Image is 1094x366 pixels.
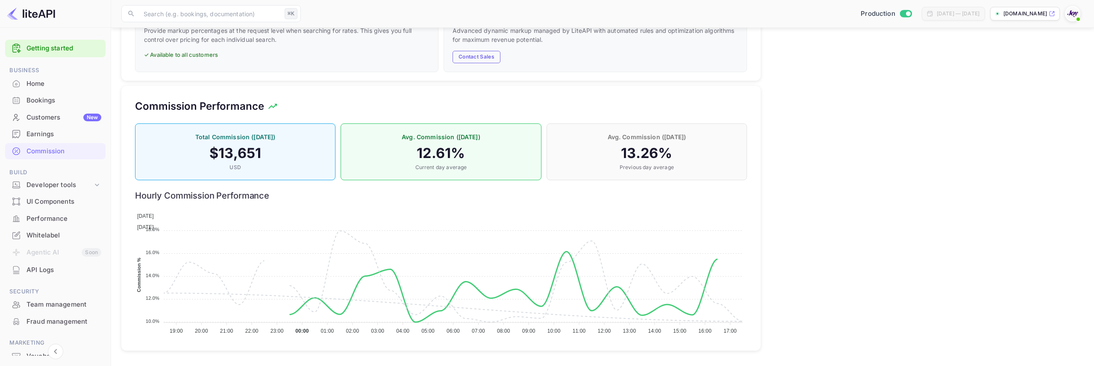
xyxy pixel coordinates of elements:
tspan: 10.0% [146,318,159,323]
tspan: 05:00 [421,328,435,334]
p: Previous day average [556,164,738,171]
tspan: 14.0% [146,272,159,278]
p: [DOMAIN_NAME] [1003,10,1047,18]
div: Bookings [26,96,101,105]
a: Home [5,76,106,91]
span: Production [861,9,895,19]
div: New [83,114,101,121]
tspan: 13:00 [623,328,636,334]
h6: Hourly Commission Performance [135,190,747,201]
button: Contact Sales [453,51,500,63]
p: Provide markup percentages at the request level when searching for rates. This gives you full con... [144,26,429,44]
tspan: 17:00 [723,328,737,334]
span: [DATE] [137,213,154,219]
tspan: 15:00 [673,328,686,334]
div: Home [26,79,101,89]
div: Team management [5,296,106,313]
div: Whitelabel [5,227,106,244]
h4: 12.61 % [350,145,532,162]
a: Performance [5,211,106,226]
a: Getting started [26,44,101,53]
span: Marketing [5,338,106,348]
div: Whitelabel [26,231,101,240]
div: Commission [5,143,106,160]
span: Security [5,287,106,296]
div: API Logs [26,265,101,275]
span: Business [5,66,106,75]
div: Performance [26,214,101,224]
a: UI Components [5,193,106,209]
a: Whitelabel [5,227,106,243]
p: Total Commission ([DATE]) [144,132,326,141]
a: Fraud management [5,313,106,329]
tspan: 19:00 [170,328,183,334]
div: Customers [26,113,101,123]
div: Team management [26,300,101,310]
input: Search (e.g. bookings, documentation) [138,5,281,22]
tspan: 03:00 [371,328,384,334]
div: Commission [26,146,101,156]
p: USD [144,164,326,171]
div: Earnings [26,129,101,139]
tspan: 02:00 [346,328,359,334]
h4: $ 13,651 [144,145,326,162]
h5: Commission Performance [135,100,264,113]
tspan: 20:00 [195,328,208,334]
tspan: 10:00 [547,328,561,334]
p: ✓ Available to all customers [144,51,429,59]
div: Switch to Sandbox mode [857,9,915,19]
div: Developer tools [26,180,93,190]
tspan: 11:00 [573,328,586,334]
tspan: 14:00 [648,328,661,334]
h4: 13.26 % [556,145,738,162]
p: Avg. Commission ([DATE]) [350,132,532,141]
tspan: 06:00 [447,328,460,334]
img: LiteAPI logo [7,7,55,20]
tspan: 12:00 [598,328,611,334]
div: ⌘K [285,8,297,19]
a: CustomersNew [5,109,106,125]
tspan: 18.0% [146,227,159,232]
tspan: 04:00 [396,328,409,334]
button: Collapse navigation [48,344,63,359]
tspan: 22:00 [245,328,259,334]
text: Commission % [137,258,142,292]
tspan: 12.0% [146,296,159,301]
a: Commission [5,143,106,159]
div: Fraud management [26,317,101,327]
tspan: 09:00 [522,328,535,334]
p: Current day average [350,164,532,171]
tspan: 16.0% [146,250,159,255]
div: Bookings [5,92,106,109]
a: Team management [5,296,106,312]
p: Avg. Commission ([DATE]) [556,132,738,141]
div: Vouchers [26,351,101,361]
div: Earnings [5,126,106,143]
a: Earnings [5,126,106,142]
a: Bookings [5,92,106,108]
div: CustomersNew [5,109,106,126]
tspan: 16:00 [698,328,712,334]
div: [DATE] — [DATE] [937,10,979,18]
div: UI Components [26,197,101,207]
tspan: 23:00 [271,328,284,334]
tspan: 07:00 [472,328,485,334]
a: API Logs [5,262,106,278]
tspan: 00:00 [295,328,309,334]
img: With Joy [1066,7,1079,20]
div: API Logs [5,262,106,278]
div: UI Components [5,193,106,210]
p: Advanced dynamic markup managed by LiteAPI with automated rules and optimization algorithms for m... [453,26,738,44]
tspan: 21:00 [220,328,233,334]
span: [DATE] [137,224,154,230]
span: Build [5,168,106,177]
tspan: 08:00 [497,328,510,334]
tspan: 01:00 [321,328,334,334]
div: Getting started [5,40,106,57]
a: Vouchers [5,348,106,364]
div: Developer tools [5,178,106,193]
div: Home [5,76,106,92]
